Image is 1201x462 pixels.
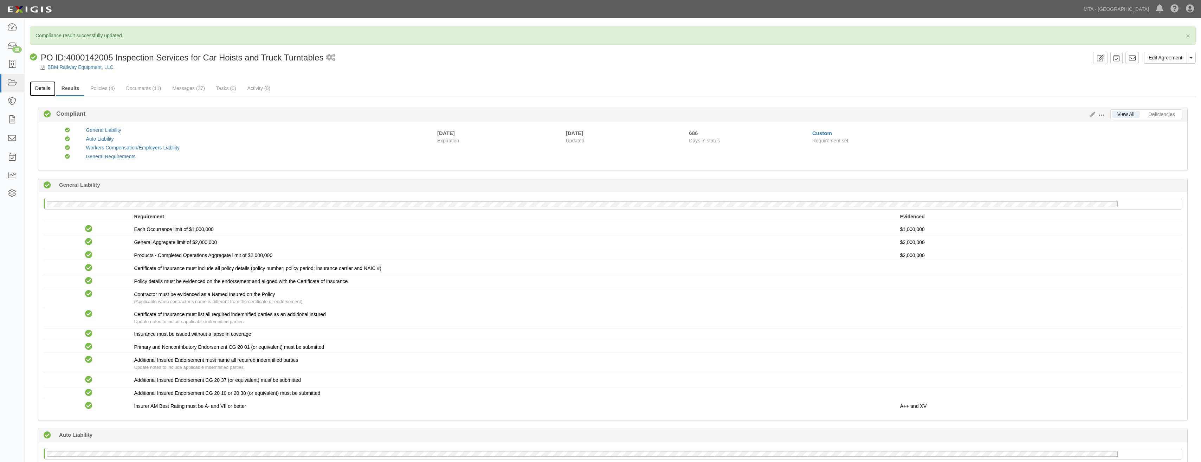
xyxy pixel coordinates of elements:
[134,390,320,396] span: Additional Insured Endorsement CG 20 10 or 20 38 (or equivalent) must be submitted
[85,277,92,285] i: Compliant
[134,278,348,284] span: Policy details must be evidenced on the endorsement and aligned with the Certificate of Insurance
[1087,111,1095,117] a: Edit Results
[134,357,298,363] span: Additional Insured Endorsement must name all required indemnified parties
[59,431,92,438] b: Auto Liability
[65,146,70,150] i: Compliant
[121,81,167,95] a: Documents (11)
[134,265,381,271] span: Certificate of Insurance must include all policy details (policy number; policy period; insurance...
[65,137,70,142] i: Compliant
[566,138,585,143] span: Updated
[134,319,243,324] span: Update notes to include applicable indemnified parties
[47,64,115,70] a: BBM Railway Equipment, LLC.
[1170,5,1179,13] i: Help Center - Complianz
[326,54,335,62] i: 1 scheduled workflow
[85,264,92,272] i: Compliant
[30,81,56,96] a: Details
[85,343,92,351] i: Compliant
[134,312,326,317] span: Certificate of Insurance must list all required indemnified parties as an additional insured
[134,291,275,297] span: Contractor must be evidenced as a Named Insured on the Policy
[85,251,92,259] i: Compliant
[1080,2,1152,16] a: MTA - [GEOGRAPHIC_DATA]
[134,252,272,258] span: Products - Completed Operations Aggregate limit of $2,000,000
[1143,111,1180,118] a: Deficiencies
[30,54,37,61] i: Compliant
[242,81,276,95] a: Activity (0)
[85,376,92,384] i: Compliant
[12,46,22,53] div: 29
[134,403,246,409] span: Insurer AM Best Rating must be A- and VII or better
[134,214,164,219] strong: Requirement
[65,128,70,133] i: Compliant
[1186,32,1190,40] span: ×
[1144,52,1187,64] a: Edit Agreement
[566,129,679,137] div: [DATE]
[900,252,1177,259] p: $2,000,000
[134,331,251,337] span: Insurance must be issued without a lapse in coverage
[900,403,1177,410] p: A++ and XV
[437,129,455,137] div: [DATE]
[85,330,92,338] i: Compliant
[211,81,241,95] a: Tasks (0)
[56,81,85,96] a: Results
[85,356,92,364] i: Compliant
[900,239,1177,246] p: $2,000,000
[167,81,210,95] a: Messages (37)
[812,130,832,136] a: Custom
[134,299,302,304] span: (Applicable when contractor’s name is different from the certificate or endorsement)
[134,239,217,245] span: General Aggregate limit of $2,000,000
[134,377,301,383] span: Additional Insured Endorsement CG 20 37 (or equivalent) must be submitted
[86,136,114,142] a: Auto Liability
[85,402,92,410] i: Compliant
[689,138,720,143] span: Days in status
[1186,32,1190,39] button: Close
[30,52,323,64] div: PO ID:4000142005 Inspection Services for Car Hoists and Truck Turntables
[35,32,1190,39] p: Compliance result successfully updated.
[85,290,92,298] i: Compliant
[44,432,51,439] i: Compliant 686 days (since 10/11/2023)
[5,3,54,16] img: Logo
[1112,111,1140,118] a: View All
[85,238,92,246] i: Compliant
[85,81,120,95] a: Policies (4)
[41,53,323,62] span: PO ID:4000142005 Inspection Services for Car Hoists and Truck Turntables
[85,225,92,233] i: Compliant
[44,111,51,118] i: Compliant
[51,110,85,118] b: Compliant
[85,310,92,318] i: Compliant
[134,365,243,370] span: Update notes to include applicable indemnified parties
[44,182,51,189] i: Compliant 686 days (since 10/11/2023)
[437,137,561,144] span: Expiration
[86,145,180,150] a: Workers Compensation/Employers Liability
[900,226,1177,233] p: $1,000,000
[86,127,121,133] a: General Liability
[86,154,135,159] a: General Requirements
[65,154,70,159] i: Compliant
[59,181,100,188] b: General Liability
[900,214,925,219] strong: Evidenced
[689,129,807,137] div: Since 10/11/2023
[134,226,213,232] span: Each Occurrence limit of $1,000,000
[85,389,92,397] i: Compliant
[134,344,324,350] span: Primary and Noncontributory Endorsement CG 20 01 (or equivalent) must be submitted
[812,138,848,143] span: Requirement set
